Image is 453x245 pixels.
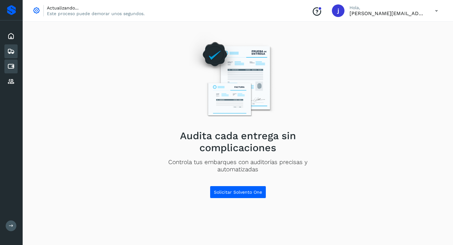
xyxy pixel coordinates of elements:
[4,44,18,58] div: Embarques
[214,190,262,194] span: Solicitar Solvento One
[183,32,292,125] img: Empty state image
[210,186,266,198] button: Solicitar Solvento One
[4,60,18,73] div: Cuentas por pagar
[148,159,327,173] p: Controla tus embarques con auditorías precisas y automatizadas
[4,75,18,88] div: Proveedores
[47,5,145,11] p: Actualizando...
[47,11,145,16] p: Este proceso puede demorar unos segundos.
[350,5,425,10] p: Hola,
[148,130,327,154] h2: Audita cada entrega sin complicaciones
[350,10,425,16] p: jose@commerzcargo.com
[4,29,18,43] div: Inicio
